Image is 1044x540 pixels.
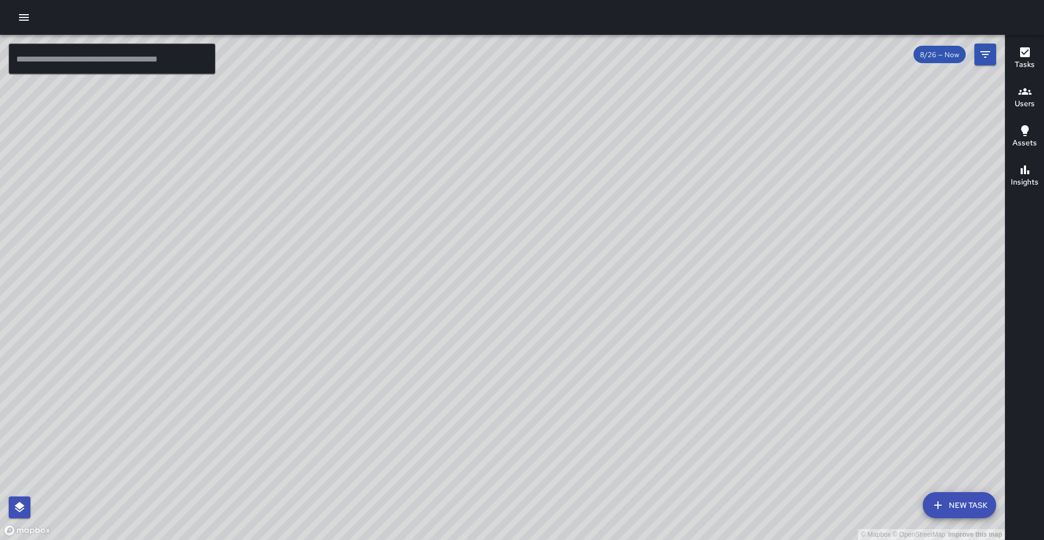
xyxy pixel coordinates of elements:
h6: Assets [1012,137,1037,149]
span: 8/26 — Now [913,50,966,59]
h6: Tasks [1015,59,1035,71]
button: Insights [1005,157,1044,196]
button: Assets [1005,118,1044,157]
button: Users [1005,78,1044,118]
h6: Insights [1011,176,1039,188]
h6: Users [1015,98,1035,110]
button: New Task [923,492,996,518]
button: Tasks [1005,39,1044,78]
button: Filters [974,44,996,65]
